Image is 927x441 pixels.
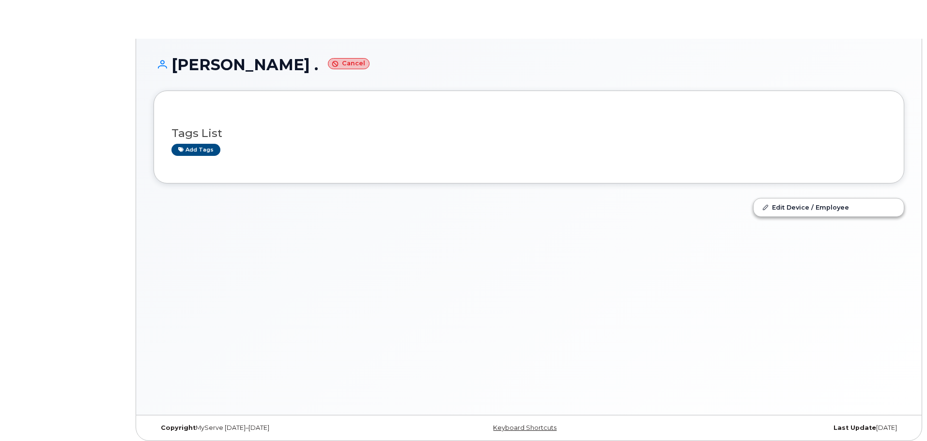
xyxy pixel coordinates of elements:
small: Cancel [328,58,370,69]
strong: Copyright [161,424,196,431]
a: Keyboard Shortcuts [493,424,556,431]
h3: Tags List [171,127,886,139]
div: [DATE] [654,424,904,432]
a: Edit Device / Employee [754,198,904,216]
h1: [PERSON_NAME] . [154,56,904,73]
a: Add tags [171,144,220,156]
strong: Last Update [834,424,876,431]
div: MyServe [DATE]–[DATE] [154,424,404,432]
